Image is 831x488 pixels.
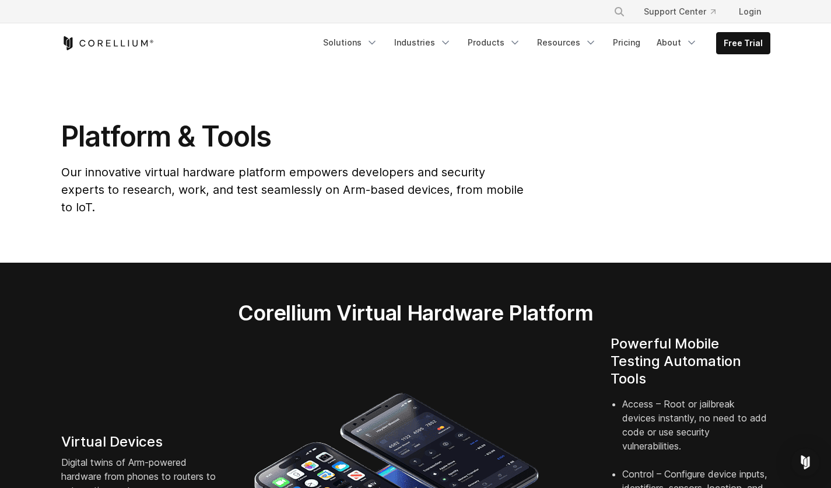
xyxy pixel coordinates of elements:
[606,32,647,53] a: Pricing
[634,1,725,22] a: Support Center
[61,433,221,451] h4: Virtual Devices
[730,1,770,22] a: Login
[61,119,526,154] h1: Platform & Tools
[650,32,704,53] a: About
[183,300,648,326] h2: Corellium Virtual Hardware Platform
[387,32,458,53] a: Industries
[461,32,528,53] a: Products
[599,1,770,22] div: Navigation Menu
[611,335,770,388] h4: Powerful Mobile Testing Automation Tools
[316,32,770,54] div: Navigation Menu
[530,32,604,53] a: Resources
[717,33,770,54] a: Free Trial
[316,32,385,53] a: Solutions
[622,397,770,467] li: Access – Root or jailbreak devices instantly, no need to add code or use security vulnerabilities.
[61,165,524,214] span: Our innovative virtual hardware platform empowers developers and security experts to research, wo...
[791,448,819,476] div: Open Intercom Messenger
[609,1,630,22] button: Search
[61,36,154,50] a: Corellium Home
